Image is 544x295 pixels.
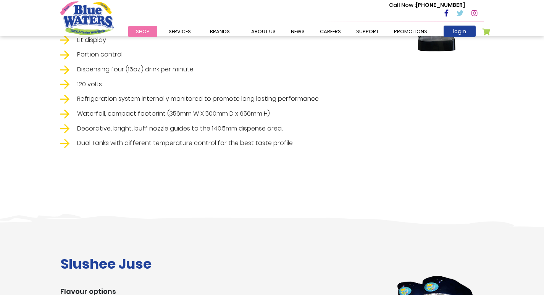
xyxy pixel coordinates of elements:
[283,26,312,37] a: News
[136,28,150,35] span: Shop
[244,26,283,37] a: about us
[60,139,375,148] li: Dual Tanks with different temperature control for the best taste profile
[60,65,375,74] li: Dispensing four (16oz.) drink per minute
[60,50,375,60] li: Portion control
[60,256,375,272] h1: Slushee Juse
[60,124,375,134] li: Decorative, bright, buff nozzle guides to the 140.5mm dispense area.
[312,26,349,37] a: careers
[349,26,386,37] a: support
[210,28,230,35] span: Brands
[60,109,375,119] li: Waterfall, compact footprint (356mm W X 500mm D x 656mm H)
[169,28,191,35] span: Services
[386,26,435,37] a: Promotions
[60,80,375,89] li: 120 volts
[60,1,114,35] a: store logo
[60,94,375,104] li: Refrigeration system internally monitored to promote long lasting performance
[389,1,465,9] p: [PHONE_NUMBER]
[389,1,416,9] span: Call Now :
[444,26,476,37] a: login
[60,35,375,45] li: Lit display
